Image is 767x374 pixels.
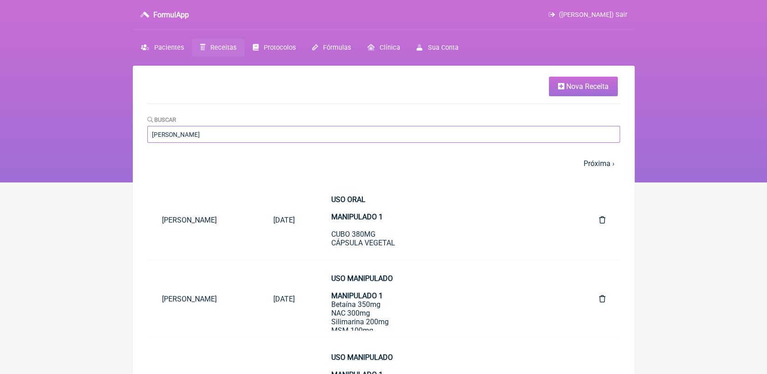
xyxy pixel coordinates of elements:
a: Próxima › [584,159,615,168]
nav: pager [147,154,620,173]
span: ([PERSON_NAME]) Sair [559,11,627,19]
span: Protocolos [264,44,296,52]
h3: FormulApp [153,10,189,19]
a: [DATE] [259,208,309,232]
a: ([PERSON_NAME]) Sair [548,11,627,19]
span: Sua Conta [428,44,459,52]
a: Protocolos [245,39,304,57]
span: Fórmulas [323,44,351,52]
a: Nova Receita [549,77,618,96]
a: [DATE] [259,287,309,311]
a: USO MANIPULADOMANIPULADO 1Betaína 350mgNAC 300mgSilimarina 200mgMSM 100mgAltilix 50mgCápsula de T... [317,267,577,331]
input: Paciente ou conteúdo da fórmula [147,126,620,143]
span: Clínica [380,44,400,52]
a: Fórmulas [304,39,359,57]
a: Receitas [192,39,245,57]
a: Sua Conta [408,39,466,57]
a: Clínica [359,39,408,57]
span: Nova Receita [566,82,609,91]
div: CUBO 380MG CÁPSULA VEGETAL CONSUMIR 1 CÁPSULA A NOITE ANTES DE DORMIR POR 30 DIAS [331,195,563,265]
a: USO ORALMANIPULADO 1CUBO 380MGCÁPSULA VEGETALCONSUMIR 1 CÁPSULA A NOITE ANTES DE DORMIR POR 30 DIAS [317,188,577,252]
label: Buscar [147,116,177,123]
a: [PERSON_NAME] [147,287,259,311]
a: [PERSON_NAME] [147,208,259,232]
strong: USO MANIPULADO MANIPULADO 1 [331,274,393,300]
span: Receitas [210,44,236,52]
a: Pacientes [133,39,192,57]
strong: USO ORAL MANIPULADO 1 [331,195,383,221]
span: Pacientes [154,44,184,52]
